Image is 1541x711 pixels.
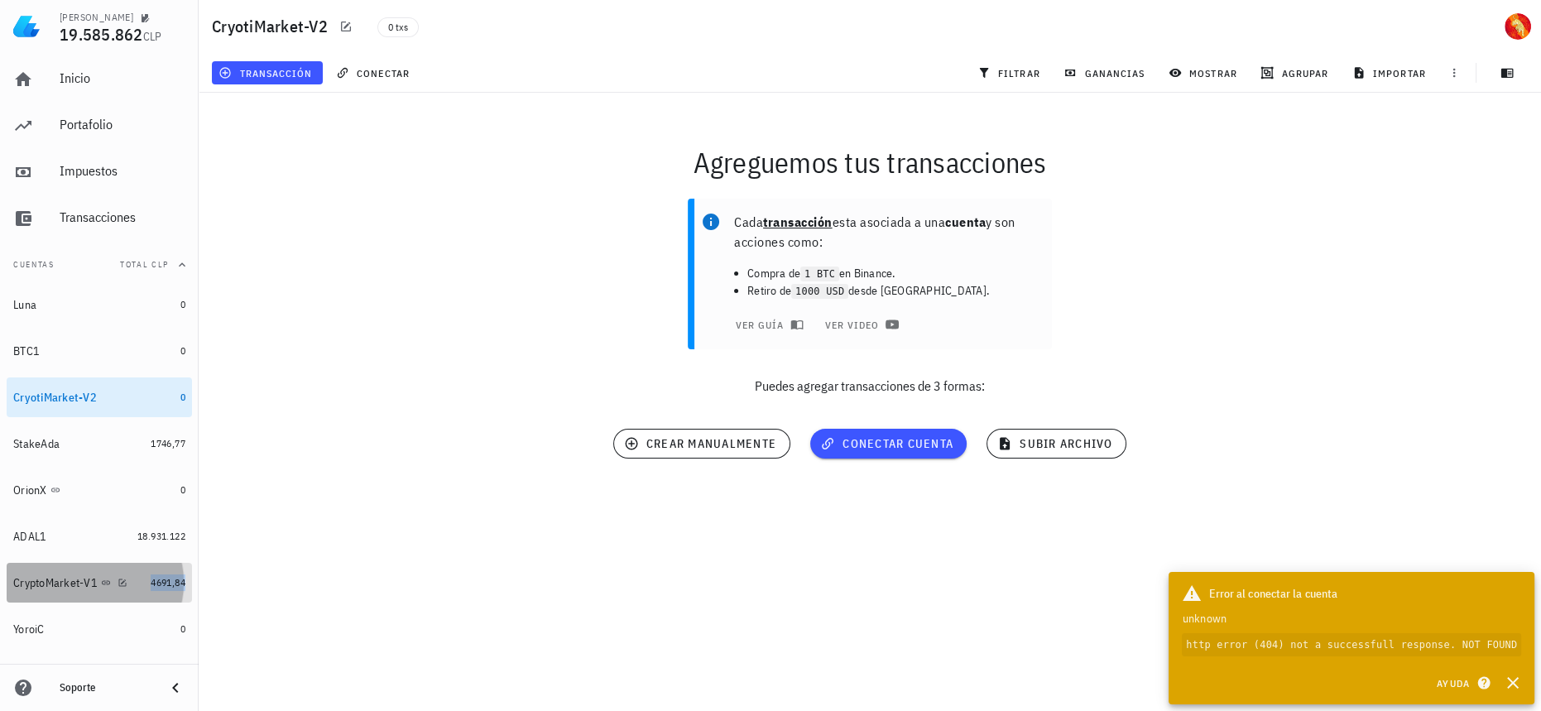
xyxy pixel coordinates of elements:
[810,429,967,459] button: conectar cuenta
[7,285,192,324] a: Luna 0
[7,470,192,510] a: OrionX 0
[1436,675,1487,690] span: Ayuda
[1505,13,1531,40] div: avatar
[1172,66,1237,79] span: mostrar
[7,516,192,556] a: ADAL1 18.931.122
[13,298,36,312] div: Luna
[1182,633,1521,656] code: http error (404) not a successfull response. NOT FOUND
[60,163,185,179] div: Impuestos
[137,530,185,542] span: 18.931.122
[1182,610,1521,627] div: unknown
[971,61,1050,84] button: filtrar
[13,344,40,358] div: BTC1
[800,267,839,282] code: 1 BTC
[7,331,192,371] a: BTC1 0
[13,530,46,544] div: ADAL1
[60,681,152,694] div: Soporte
[13,391,97,405] div: CryotiMarket-V2
[7,424,192,464] a: StakeAda 1746,77
[212,61,323,84] button: transacción
[60,70,185,86] div: Inicio
[13,622,45,637] div: YoroiC
[1356,66,1426,79] span: importar
[120,259,169,270] span: Total CLP
[339,66,410,79] span: conectar
[7,609,192,649] a: YoroiC 0
[1001,436,1112,451] span: subir archivo
[823,436,953,451] span: conectar cuenta
[180,298,185,310] span: 0
[763,214,833,230] b: transacción
[7,152,192,192] a: Impuestos
[1067,66,1145,79] span: ganancias
[199,376,1541,396] p: Puedes agregar transacciones de 3 formas:
[151,576,185,588] span: 4691,84
[814,313,906,336] a: ver video
[1345,61,1436,84] button: importar
[747,265,1039,282] li: Compra de en Binance.
[60,11,133,24] div: [PERSON_NAME]
[151,437,185,449] span: 1746,77
[388,18,408,36] span: 0 txs
[222,66,312,79] span: transacción
[143,29,162,44] span: CLP
[1162,61,1247,84] button: mostrar
[987,429,1126,459] button: subir archivo
[7,199,192,238] a: Transacciones
[945,214,986,230] b: cuenta
[627,436,776,451] span: crear manualmente
[1426,671,1498,694] button: Ayuda
[212,13,334,40] h1: CryotiMarket-V2
[7,60,192,99] a: Inicio
[7,563,192,603] a: CryptoMarket-V1 4691,84
[7,106,192,146] a: Portafolio
[791,284,848,300] code: 1000 USD
[613,429,790,459] button: crear manualmente
[180,344,185,357] span: 0
[981,66,1040,79] span: filtrar
[60,117,185,132] div: Portafolio
[747,282,1039,300] li: Retiro de desde [GEOGRAPHIC_DATA].
[1057,61,1155,84] button: ganancias
[13,13,40,40] img: LedgiFi
[60,209,185,225] div: Transacciones
[724,313,811,336] button: ver guía
[60,23,143,46] span: 19.585.862
[823,318,895,331] span: ver video
[180,391,185,403] span: 0
[7,245,192,285] button: CuentasTotal CLP
[329,61,420,84] button: conectar
[734,212,1039,252] p: Cada esta asociada a una y son acciones como:
[13,576,98,590] div: CryptoMarket-V1
[13,437,60,451] div: StakeAda
[1264,66,1328,79] span: agrupar
[13,483,47,497] div: OrionX
[180,622,185,635] span: 0
[180,483,185,496] span: 0
[1208,584,1337,603] span: Error al conectar la cuenta
[1254,61,1338,84] button: agrupar
[734,318,800,331] span: ver guía
[7,377,192,417] a: CryotiMarket-V2 0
